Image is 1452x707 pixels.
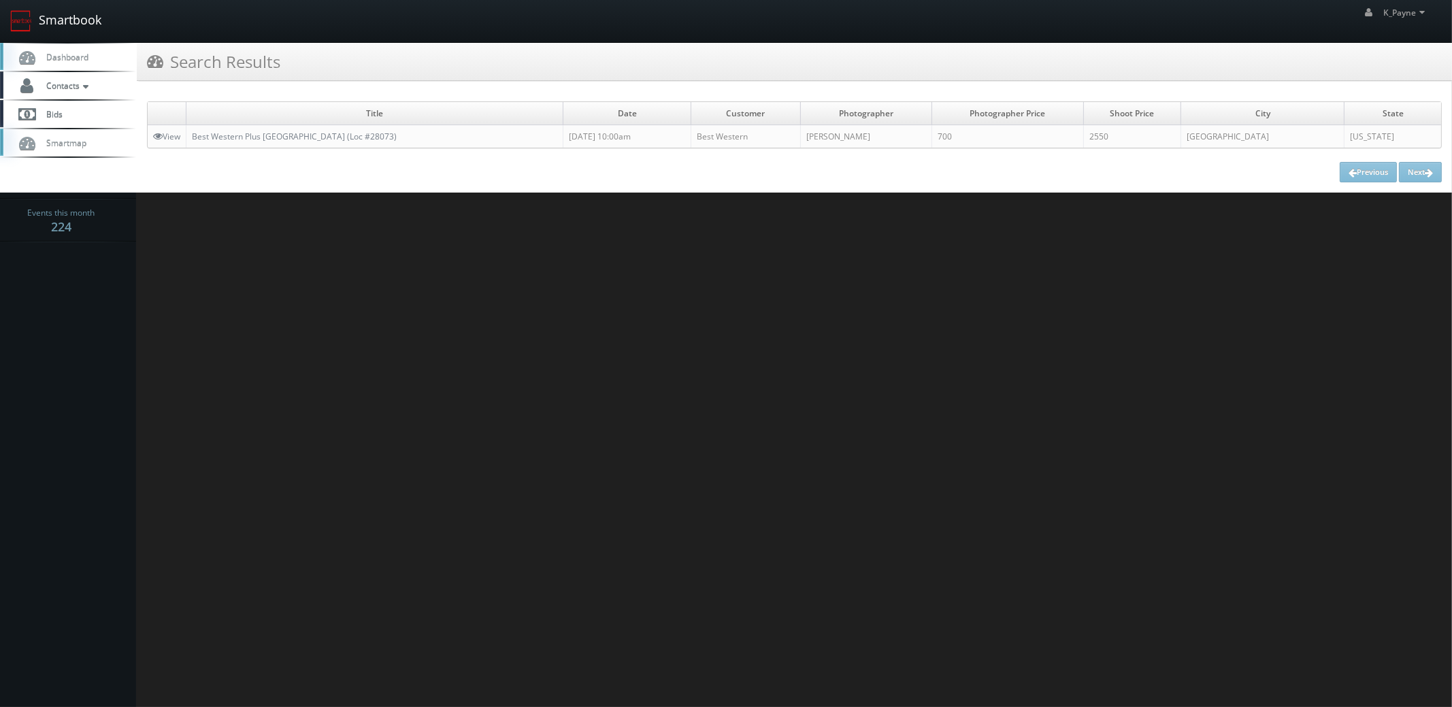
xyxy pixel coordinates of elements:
span: Bids [39,108,63,120]
span: Smartmap [39,137,86,148]
td: Best Western [691,125,800,148]
td: City [1181,102,1344,125]
span: Contacts [39,80,92,91]
strong: 224 [51,218,71,235]
td: 700 [932,125,1084,148]
td: Photographer [800,102,931,125]
td: [GEOGRAPHIC_DATA] [1181,125,1344,148]
td: Photographer Price [932,102,1084,125]
td: Date [563,102,691,125]
span: K_Payne [1384,7,1429,18]
h3: Search Results [147,50,280,73]
span: Dashboard [39,51,88,63]
td: 2550 [1084,125,1181,148]
td: Customer [691,102,800,125]
td: State [1344,102,1441,125]
img: smartbook-logo.png [10,10,32,32]
td: Shoot Price [1084,102,1181,125]
td: [DATE] 10:00am [563,125,691,148]
td: [PERSON_NAME] [800,125,931,148]
td: [US_STATE] [1344,125,1441,148]
td: Title [186,102,563,125]
a: Best Western Plus [GEOGRAPHIC_DATA] (Loc #28073) [192,131,397,142]
span: Events this month [28,206,95,220]
a: View [153,131,180,142]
